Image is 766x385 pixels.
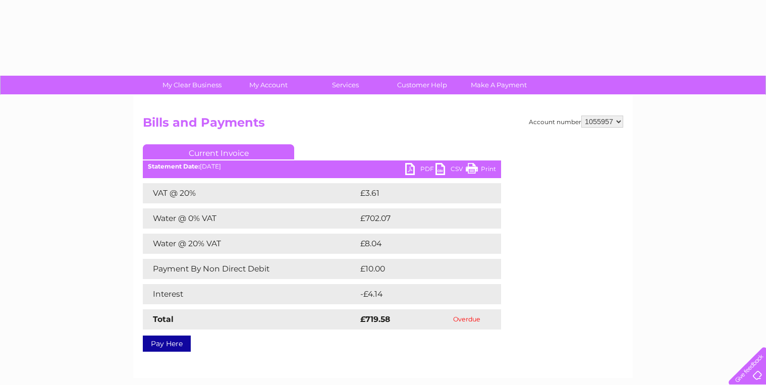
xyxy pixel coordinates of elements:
td: -£4.14 [358,284,479,304]
strong: Total [153,314,174,324]
a: My Clear Business [150,76,234,94]
td: £8.04 [358,234,478,254]
td: £702.07 [358,208,483,229]
td: Water @ 20% VAT [143,234,358,254]
td: £10.00 [358,259,480,279]
h2: Bills and Payments [143,116,623,135]
a: Print [466,163,496,178]
a: CSV [435,163,466,178]
a: My Account [227,76,310,94]
a: PDF [405,163,435,178]
a: Customer Help [380,76,464,94]
td: £3.61 [358,183,476,203]
td: Water @ 0% VAT [143,208,358,229]
td: Overdue [432,309,501,329]
a: Make A Payment [457,76,540,94]
td: Interest [143,284,358,304]
a: Current Invoice [143,144,294,159]
strong: £719.58 [360,314,390,324]
div: [DATE] [143,163,501,170]
a: Pay Here [143,336,191,352]
td: Payment By Non Direct Debit [143,259,358,279]
div: Account number [529,116,623,128]
td: VAT @ 20% [143,183,358,203]
b: Statement Date: [148,162,200,170]
a: Services [304,76,387,94]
